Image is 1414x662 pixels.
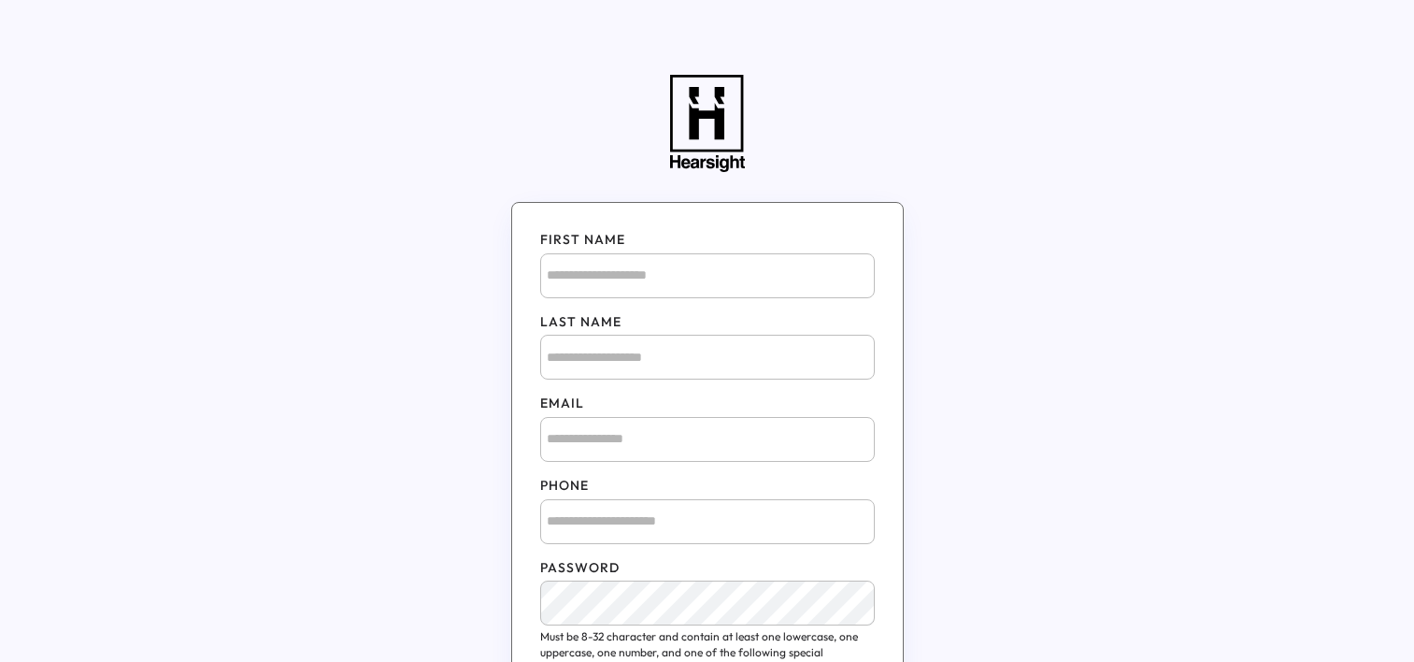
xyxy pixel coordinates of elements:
[670,75,745,172] img: Hearsight logo
[540,477,875,496] div: PHONE
[540,559,875,578] div: PASSWORD
[540,231,875,250] div: FIRST NAME
[540,313,875,332] div: LAST NAME
[540,395,875,413] div: EMAIL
